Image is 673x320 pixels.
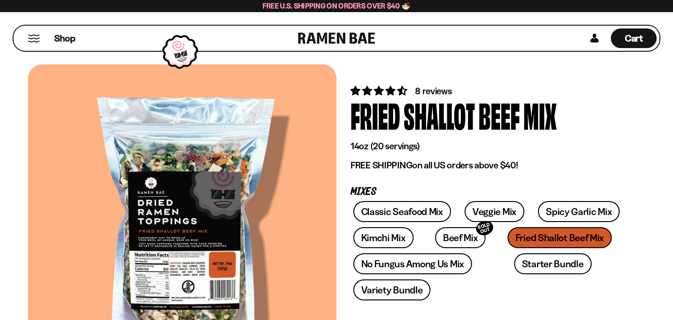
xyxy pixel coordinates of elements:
[353,201,451,222] a: Classic Seafood Mix
[351,160,631,171] p: on all US orders above $40!
[54,32,75,45] span: Shop
[475,219,495,237] div: SOLD OUT
[263,1,411,10] span: Free U.S. Shipping on Orders over $40 🍜
[353,279,431,300] a: Variety Bundle
[611,26,657,51] a: Cart
[435,227,486,248] a: Beef MixSOLD OUT
[351,97,400,132] div: Fried
[538,201,620,222] a: Spicy Garlic Mix
[404,97,475,132] div: Shallot
[415,85,451,97] span: 8 reviews
[353,227,414,248] a: Kimchi Mix
[351,188,631,196] p: Mixes
[514,253,592,274] a: Starter Bundle
[351,140,631,152] p: 14oz (20 servings)
[28,35,40,42] button: Mobile Menu Trigger
[351,85,409,97] span: 4.62 stars
[54,28,75,48] a: Shop
[479,97,520,132] div: Beef
[353,253,472,274] a: No Fungus Among Us Mix
[523,97,557,132] div: Mix
[625,33,643,44] span: Cart
[351,160,412,171] strong: FREE SHIPPING
[465,201,524,222] a: Veggie Mix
